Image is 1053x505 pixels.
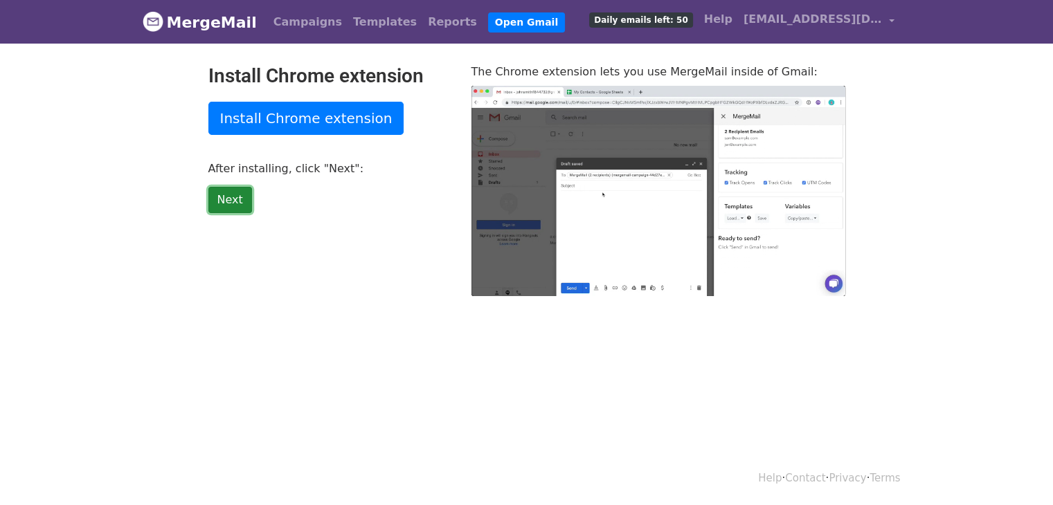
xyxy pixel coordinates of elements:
[785,472,825,484] a: Contact
[984,439,1053,505] iframe: Chat Widget
[744,11,882,28] span: [EMAIL_ADDRESS][DOMAIN_NAME]
[143,11,163,32] img: MergeMail logo
[488,12,565,33] a: Open Gmail
[738,6,900,38] a: [EMAIL_ADDRESS][DOMAIN_NAME]
[870,472,900,484] a: Terms
[143,8,257,37] a: MergeMail
[208,187,252,213] a: Next
[208,102,404,135] a: Install Chrome extension
[471,64,845,79] p: The Chrome extension lets you use MergeMail inside of Gmail:
[589,12,692,28] span: Daily emails left: 50
[348,8,422,36] a: Templates
[422,8,483,36] a: Reports
[208,64,451,88] h2: Install Chrome extension
[758,472,782,484] a: Help
[584,6,698,33] a: Daily emails left: 50
[829,472,866,484] a: Privacy
[208,161,451,176] p: After installing, click "Next":
[699,6,738,33] a: Help
[268,8,348,36] a: Campaigns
